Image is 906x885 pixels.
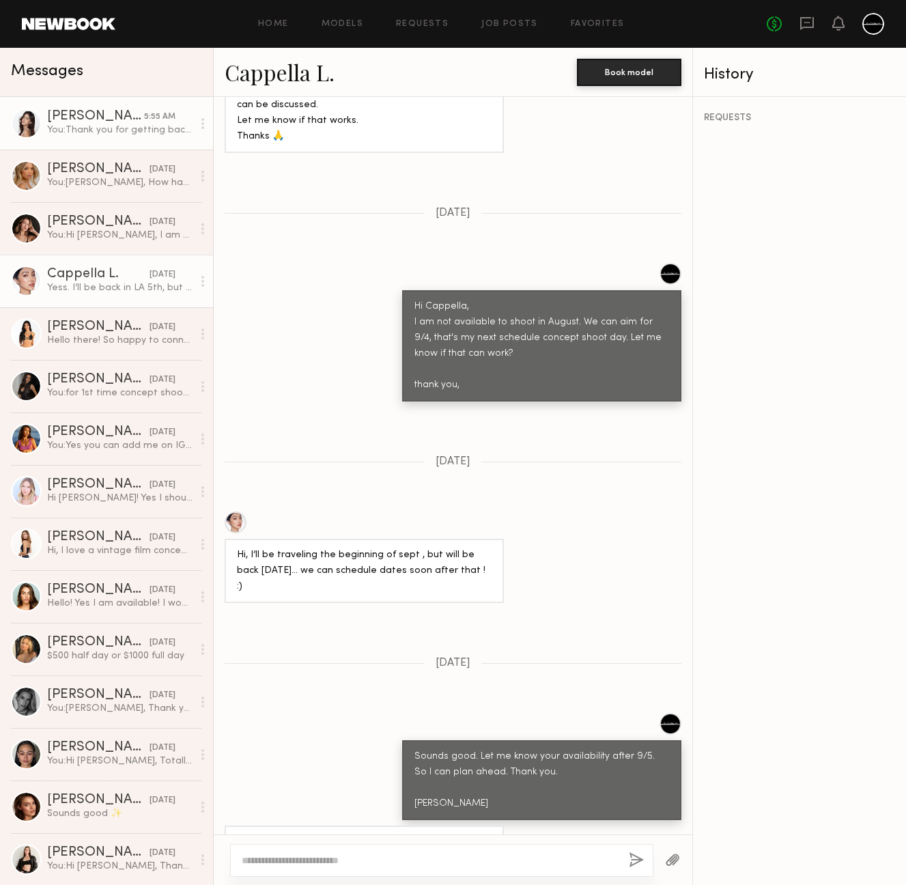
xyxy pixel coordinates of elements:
span: [DATE] [436,658,470,669]
div: [DATE] [150,742,175,755]
div: [PERSON_NAME] [47,688,150,702]
div: You: [PERSON_NAME], Thank you for getting back to me, we just finished our shoot [DATE] (7/24). B... [47,702,193,715]
div: Hi, I love a vintage film concept. I’m available between [DATE]-[DATE] then have availability mid... [47,544,193,557]
div: [DATE] [150,426,175,439]
div: [DATE] [150,531,175,544]
div: [DATE] [150,584,175,597]
div: [PERSON_NAME] [47,741,150,755]
div: [PERSON_NAME] [47,636,150,649]
div: [PERSON_NAME] [47,846,150,860]
div: [DATE] [150,636,175,649]
div: [PERSON_NAME] [47,531,150,544]
div: [PERSON_NAME] [47,793,150,807]
div: [PERSON_NAME] [47,110,144,124]
div: [PERSON_NAME] [47,163,150,176]
a: Job Posts [481,20,538,29]
div: Hello! Yes I am available! I would love to work & love this idea! My rate is usually $75/hr. 4 hr... [47,597,193,610]
div: Cappella L. [47,268,150,281]
div: Hi Cappella, I am not available to shoot in August. We can aim for 9/4, that's my next schedule c... [414,299,669,393]
button: Book model [577,59,681,86]
div: [PERSON_NAME] [47,478,150,492]
div: You: Hi [PERSON_NAME], Thank you for the reply. We actually had our shoot [DATE]. Let's keep in t... [47,860,193,873]
div: You: for 1st time concept shoot, I usually try keep it around 2 to 3 hours. [47,387,193,399]
div: Hi, I’ll be traveling the beginning of sept , but will be back [DATE]… we can schedule dates soon... [237,548,492,595]
div: [PERSON_NAME] [47,583,150,597]
a: Requests [396,20,449,29]
div: Sounds good ✨ [47,807,193,820]
a: Home [258,20,289,29]
div: History [704,67,895,83]
div: [DATE] [150,689,175,702]
div: You: [PERSON_NAME], How have you been? I am planning another shoot. Are you available in Sep? Tha... [47,176,193,189]
div: [DATE] [150,479,175,492]
a: Cappella L. [225,57,335,87]
div: $500 half day or $1000 full day [47,649,193,662]
span: [DATE] [436,208,470,219]
div: 5:55 AM [144,111,175,124]
div: Yess. I’ll be back in LA 5th, but will let you know before . Thanks 🙏 [47,281,193,294]
a: Favorites [571,20,625,29]
div: [PERSON_NAME] [47,215,150,229]
div: [DATE] [150,268,175,281]
a: Book model [577,66,681,77]
div: [DATE] [150,794,175,807]
div: REQUESTS [704,113,895,123]
div: [PERSON_NAME] [47,320,150,334]
div: Hi [PERSON_NAME]! Yes I should be available within the next few weeks. My rate is usually around ... [47,492,193,505]
div: [DATE] [150,163,175,176]
div: [PERSON_NAME] [47,373,150,387]
div: Hello there! So happy to connect with you, just followed you on IG - would love to discuss your v... [47,334,193,347]
div: You: Hi [PERSON_NAME], Totally! Let's plan another shoot together? You can add me on IG, Ki_produ... [47,755,193,768]
div: You: Hi [PERSON_NAME], I am currently working on some vintage film style concepts. I am planning ... [47,229,193,242]
span: Messages [11,64,83,79]
div: Sounds good. Let me know your availability after 9/5. So I can plan ahead. Thank you. [PERSON_NAME] [414,749,669,812]
div: You: Yes you can add me on IG, Ki_production. I have some of my work on there, but not kept up to... [47,439,193,452]
div: You: Thank you for getting back to me. Right now I have shoots on the 9/4 or 9/11. Let me know if... [47,124,193,137]
div: [DATE] [150,374,175,387]
div: [PERSON_NAME] [47,425,150,439]
div: [DATE] [150,216,175,229]
a: Models [322,20,363,29]
div: Yess. I’ll be back in LA 5th, but will let you know before . Thanks 🙏 [237,834,492,866]
span: [DATE] [436,456,470,468]
div: [DATE] [150,321,175,334]
div: [DATE] [150,847,175,860]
